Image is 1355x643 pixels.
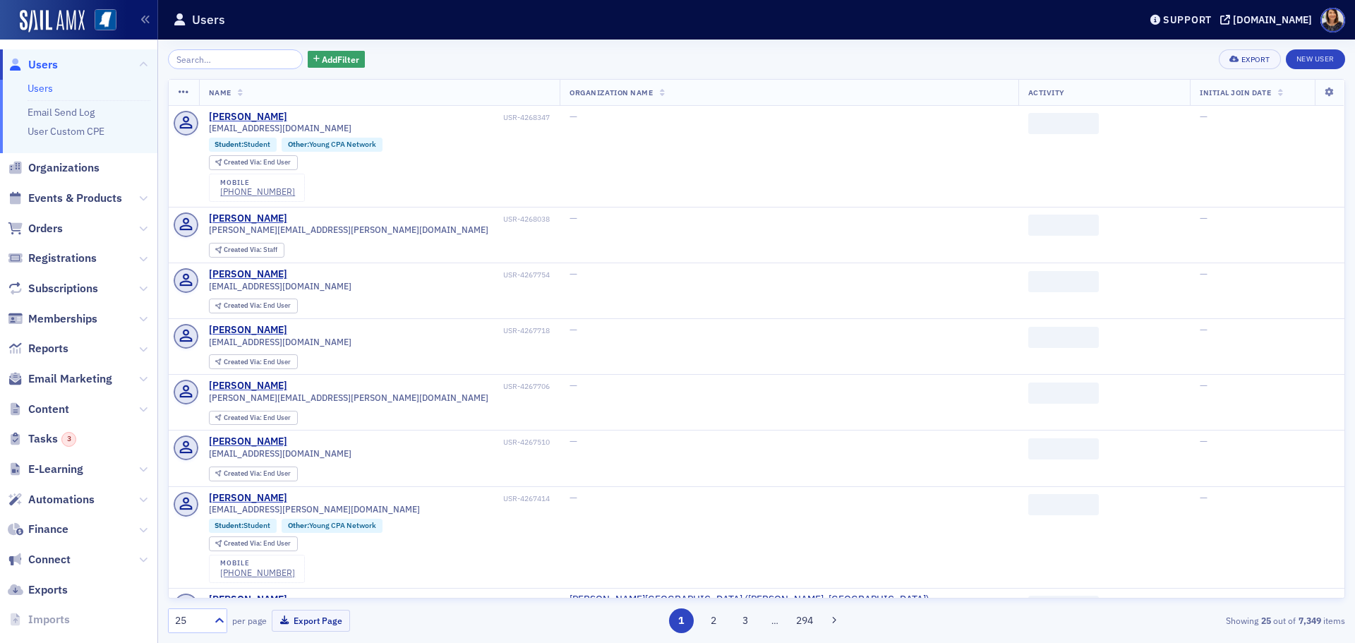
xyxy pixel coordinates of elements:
[282,138,383,152] div: Other:
[209,504,420,515] span: [EMAIL_ADDRESS][PERSON_NAME][DOMAIN_NAME]
[1320,8,1345,32] span: Profile
[1200,593,1208,606] span: —
[1200,212,1208,224] span: —
[1028,113,1099,134] span: ‌
[28,462,83,477] span: E-Learning
[209,243,284,258] div: Created Via: Staff
[8,552,71,567] a: Connect
[570,594,929,606] a: [PERSON_NAME][GEOGRAPHIC_DATA] ([PERSON_NAME], [GEOGRAPHIC_DATA])
[282,519,383,533] div: Other:
[224,246,277,254] div: Staff
[8,160,100,176] a: Organizations
[28,402,69,417] span: Content
[220,186,295,197] a: [PHONE_NUMBER]
[224,359,291,366] div: End User
[701,608,725,633] button: 2
[793,608,817,633] button: 294
[733,608,758,633] button: 3
[570,594,929,606] span: Alcorn State University (Lorman, MS)
[28,341,68,356] span: Reports
[209,212,287,225] div: [PERSON_NAME]
[232,614,267,627] label: per page
[215,140,270,149] a: Student:Student
[1200,491,1208,504] span: —
[1028,271,1099,292] span: ‌
[289,596,550,605] div: USR-4267319
[288,140,376,149] a: Other:Young CPA Network
[8,522,68,537] a: Finance
[272,610,350,632] button: Export Page
[224,157,263,167] span: Created Via :
[1200,88,1271,97] span: Initial Join Date
[308,51,366,68] button: AddFilter
[28,371,112,387] span: Email Marketing
[224,540,291,548] div: End User
[209,111,287,124] a: [PERSON_NAME]
[288,520,309,530] span: Other :
[224,469,263,478] span: Created Via :
[220,567,295,578] div: [PHONE_NUMBER]
[8,251,97,266] a: Registrations
[289,215,550,224] div: USR-4268038
[1028,438,1099,459] span: ‌
[288,521,376,530] a: Other:Young CPA Network
[570,110,577,123] span: —
[1028,494,1099,515] span: ‌
[8,582,68,598] a: Exports
[1028,383,1099,404] span: ‌
[570,88,653,97] span: Organization Name
[1028,215,1099,236] span: ‌
[8,57,58,73] a: Users
[209,123,351,133] span: [EMAIL_ADDRESS][DOMAIN_NAME]
[209,354,298,369] div: Created Via: End User
[1200,110,1208,123] span: —
[95,9,116,31] img: SailAMX
[209,268,287,281] div: [PERSON_NAME]
[209,155,298,170] div: Created Via: End User
[209,138,277,152] div: Student:
[215,520,243,530] span: Student :
[1200,379,1208,392] span: —
[20,10,85,32] img: SailAMX
[224,413,263,422] span: Created Via :
[1200,435,1208,447] span: —
[28,221,63,236] span: Orders
[215,139,243,149] span: Student :
[209,435,287,448] div: [PERSON_NAME]
[215,521,270,530] a: Student:Student
[175,613,206,628] div: 25
[209,519,277,533] div: Student:
[1241,56,1270,64] div: Export
[8,492,95,507] a: Automations
[289,326,550,335] div: USR-4267718
[570,491,577,504] span: —
[570,323,577,336] span: —
[209,337,351,347] span: [EMAIL_ADDRESS][DOMAIN_NAME]
[224,159,291,167] div: End User
[1028,88,1065,97] span: Activity
[8,191,122,206] a: Events & Products
[570,379,577,392] span: —
[28,552,71,567] span: Connect
[28,492,95,507] span: Automations
[224,414,291,422] div: End User
[289,494,550,503] div: USR-4267414
[209,324,287,337] a: [PERSON_NAME]
[669,608,694,633] button: 1
[1200,268,1208,280] span: —
[8,462,83,477] a: E-Learning
[224,301,263,310] span: Created Via :
[289,382,550,391] div: USR-4267706
[1219,49,1280,69] button: Export
[8,311,97,327] a: Memberships
[1163,13,1212,26] div: Support
[61,432,76,447] div: 3
[209,594,287,606] a: [PERSON_NAME]
[209,492,287,505] a: [PERSON_NAME]
[765,614,785,627] span: …
[209,380,287,392] a: [PERSON_NAME]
